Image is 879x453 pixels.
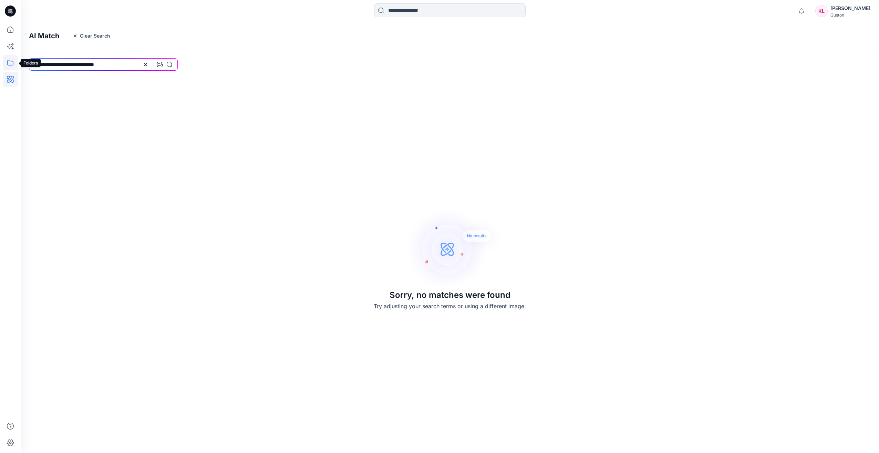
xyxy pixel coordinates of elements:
img: Sorry, no matches were found [407,208,504,290]
div: [PERSON_NAME] [830,4,870,12]
h3: Sorry, no matches were found [390,290,510,300]
div: Guston [830,12,870,18]
p: Try adjusting your search terms or using a different image. [374,302,526,310]
div: KL [815,5,828,17]
h4: AI Match [29,32,59,40]
button: Clear Search [68,30,115,41]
